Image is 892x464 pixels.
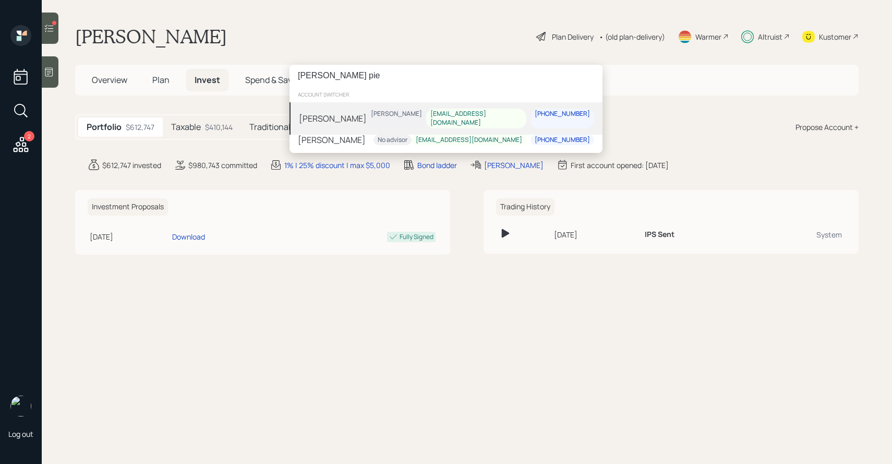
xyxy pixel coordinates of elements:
div: [EMAIL_ADDRESS][DOMAIN_NAME] [430,110,522,127]
div: No advisor [378,136,407,145]
div: [EMAIL_ADDRESS][DOMAIN_NAME] [416,136,522,145]
div: [PHONE_NUMBER] [535,110,590,118]
div: account switcher [290,87,602,102]
input: Type a command or search… [290,65,602,87]
div: [PERSON_NAME] [371,110,422,118]
div: [PERSON_NAME] [299,112,367,125]
div: [PERSON_NAME] [298,134,366,146]
div: [PHONE_NUMBER] [535,136,590,145]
